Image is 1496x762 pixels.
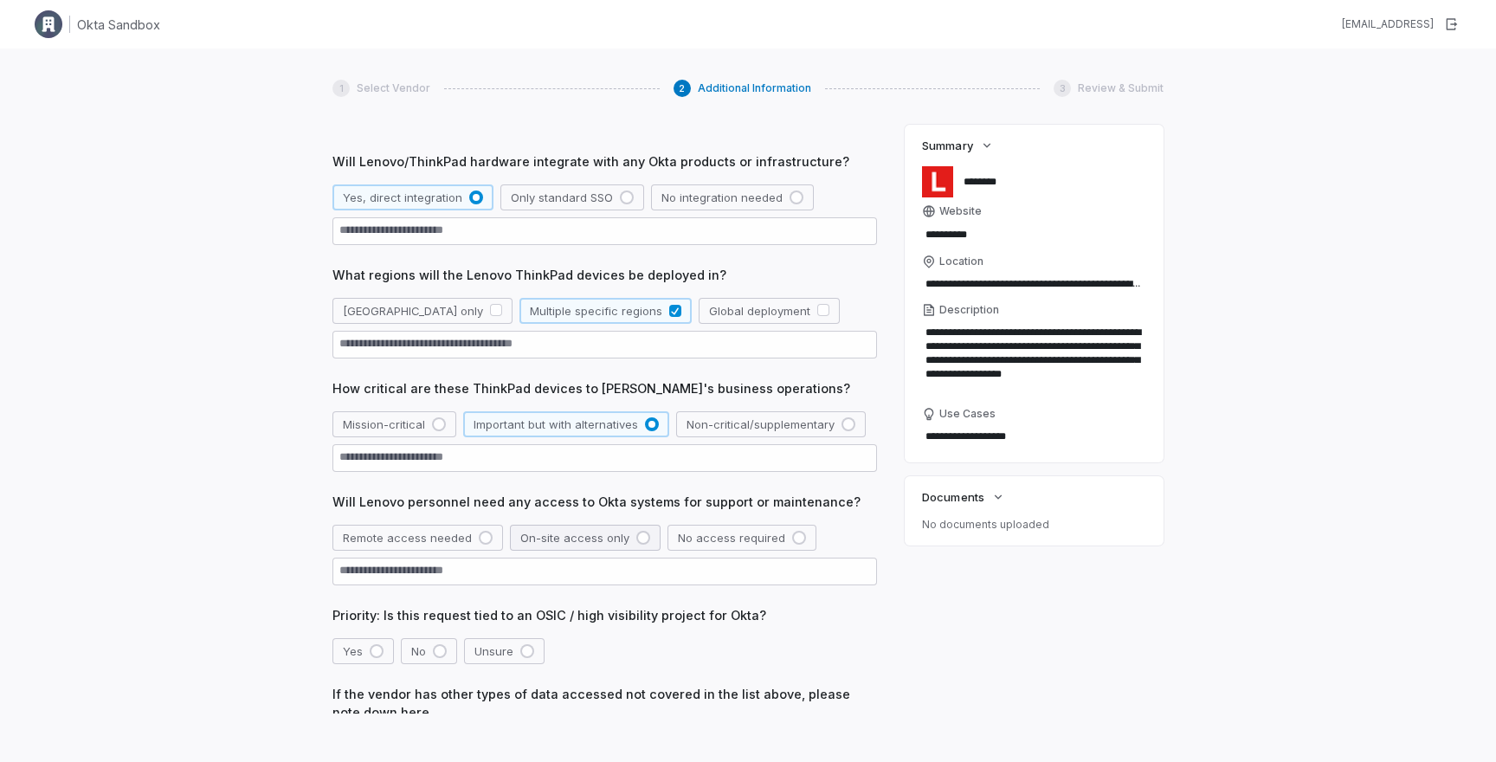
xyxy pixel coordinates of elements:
[35,10,62,38] img: Clerk Logo
[917,481,1009,513] button: Documents
[332,525,503,551] button: Remote access needed
[332,606,877,624] span: Priority: Is this request tied to an OSIC / high visibility project for Okta?
[500,184,644,210] button: Only standard SSO
[332,298,513,324] button: [GEOGRAPHIC_DATA] only
[332,80,350,97] div: 1
[922,320,1146,400] textarea: Description
[939,303,999,317] span: Description
[332,638,394,664] button: Yes
[676,411,866,437] button: Non-critical/supplementary
[922,489,983,505] span: Documents
[463,411,669,437] button: Important but with alternatives
[519,298,692,324] button: Multiple specific regions
[674,80,691,97] div: 2
[357,81,430,95] span: Select Vendor
[332,493,877,511] span: Will Lenovo personnel need any access to Okta systems for support or maintenance?
[651,184,814,210] button: No integration needed
[922,223,1117,247] input: Website
[1054,80,1071,97] div: 3
[667,525,816,551] button: No access required
[332,685,877,721] span: If the vendor has other types of data accessed not covered in the list above, please note down here
[332,266,877,284] span: What regions will the Lenovo ThinkPad devices be deployed in?
[917,130,998,161] button: Summary
[939,204,982,218] span: Website
[922,272,1146,296] input: Location
[699,298,840,324] button: Global deployment
[922,138,972,153] span: Summary
[332,184,493,210] button: Yes, direct integration
[698,81,811,95] span: Additional Information
[332,411,456,437] button: Mission-critical
[1078,81,1164,95] span: Review & Submit
[332,379,877,397] span: How critical are these ThinkPad devices to [PERSON_NAME]'s business operations?
[77,16,160,34] h1: Okta Sandbox
[939,407,996,421] span: Use Cases
[922,424,1146,449] textarea: Use Cases
[1342,17,1434,31] div: [EMAIL_ADDRESS]
[939,255,983,268] span: Location
[922,518,1146,532] p: No documents uploaded
[401,638,457,664] button: No
[510,525,661,551] button: On-site access only
[464,638,545,664] button: Unsure
[332,152,877,171] span: Will Lenovo/ThinkPad hardware integrate with any Okta products or infrastructure?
